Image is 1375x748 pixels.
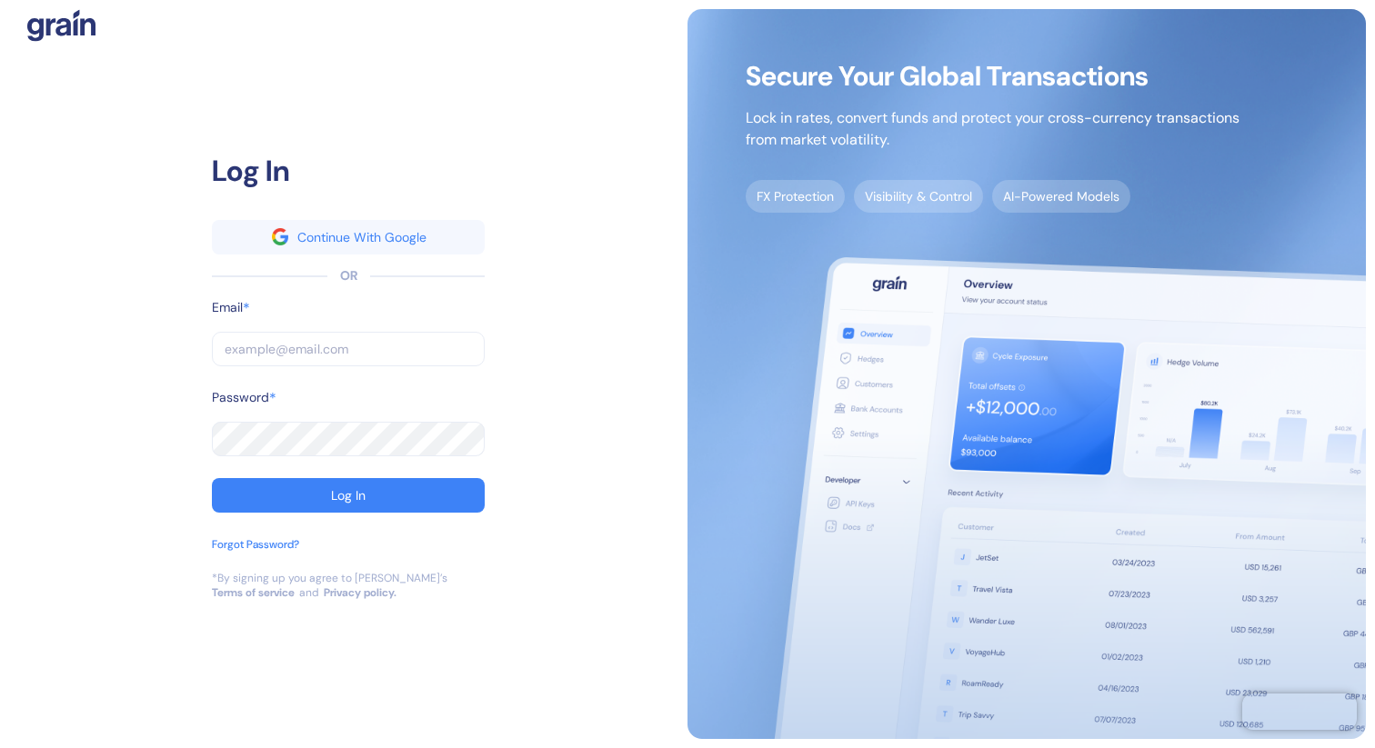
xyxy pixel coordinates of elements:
label: Password [212,388,269,407]
span: Visibility & Control [854,180,983,213]
p: Lock in rates, convert funds and protect your cross-currency transactions from market volatility. [746,107,1240,151]
div: Log In [331,489,366,502]
button: googleContinue With Google [212,220,485,254]
img: logo [27,9,95,42]
div: OR [340,266,357,285]
div: Forgot Password? [212,536,299,553]
span: Secure Your Global Transactions [746,67,1240,85]
iframe: Chatra live chat [1242,693,1357,730]
span: FX Protection [746,180,845,213]
div: Continue With Google [297,231,427,244]
label: Email [212,298,243,317]
img: signup-main-image [687,9,1366,739]
div: and [299,585,319,600]
div: Log In [212,149,485,193]
img: google [272,228,288,244]
a: Terms of service [212,585,295,600]
button: Forgot Password? [212,536,299,571]
button: Log In [212,478,485,513]
a: Privacy policy. [324,585,396,600]
div: *By signing up you agree to [PERSON_NAME]’s [212,571,447,585]
input: example@email.com [212,332,485,366]
span: AI-Powered Models [992,180,1130,213]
